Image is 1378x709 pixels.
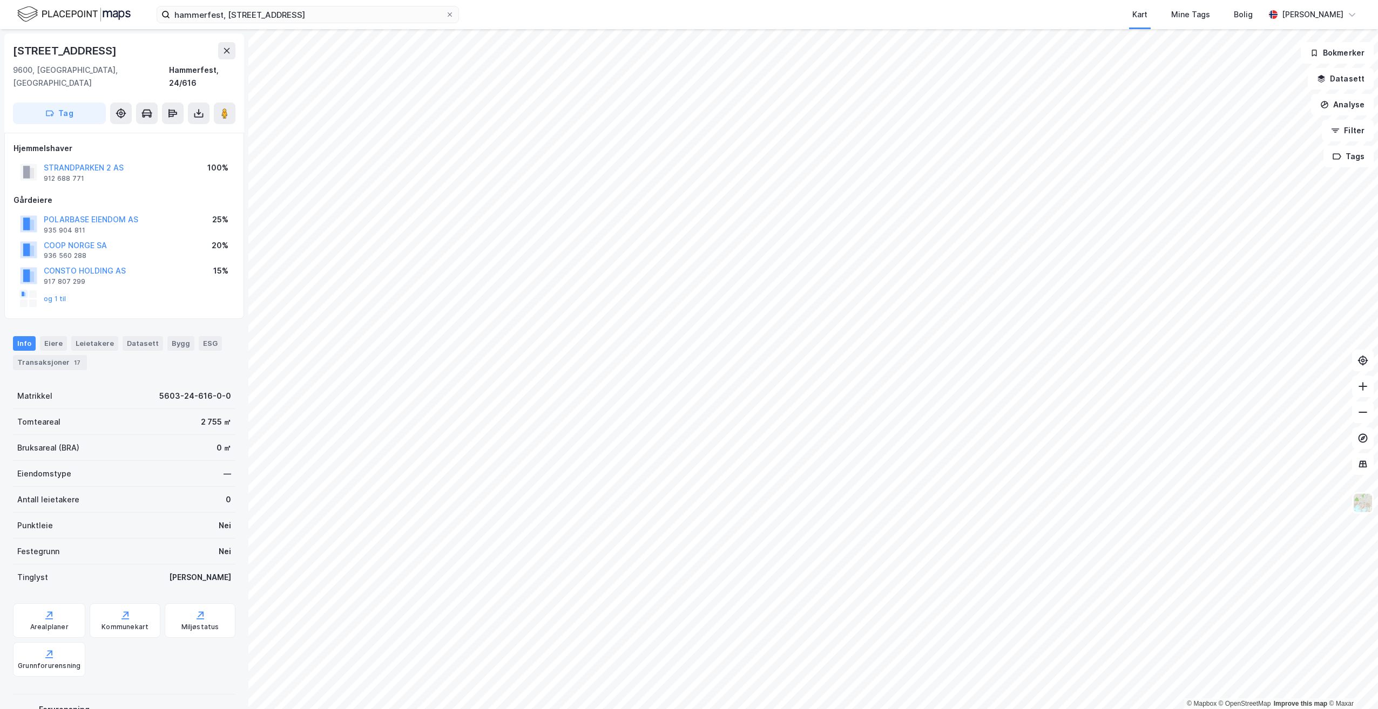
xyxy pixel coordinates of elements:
div: 935 904 811 [44,226,85,235]
button: Filter [1322,120,1374,141]
div: Nei [219,519,231,532]
div: Festegrunn [17,545,59,558]
img: logo.f888ab2527a4732fd821a326f86c7f29.svg [17,5,131,24]
input: Søk på adresse, matrikkel, gårdeiere, leietakere eller personer [170,6,445,23]
button: Bokmerker [1301,42,1374,64]
div: 912 688 771 [44,174,84,183]
div: Eiendomstype [17,467,71,480]
div: Bolig [1234,8,1253,21]
div: Datasett [123,336,163,350]
iframe: Chat Widget [1324,657,1378,709]
div: 25% [212,213,228,226]
div: Eiere [40,336,67,350]
div: — [224,467,231,480]
div: Nei [219,545,231,558]
div: [PERSON_NAME] [1282,8,1343,21]
div: Arealplaner [30,623,69,631]
div: [PERSON_NAME] [169,571,231,584]
div: 15% [213,264,228,277]
a: OpenStreetMap [1219,700,1271,707]
div: 9600, [GEOGRAPHIC_DATA], [GEOGRAPHIC_DATA] [13,64,169,90]
div: Hjemmelshaver [13,142,235,155]
button: Tag [13,103,106,124]
div: [STREET_ADDRESS] [13,42,119,59]
div: 0 [226,493,231,506]
div: 917 807 299 [44,277,85,286]
div: 100% [207,161,228,174]
div: Antall leietakere [17,493,79,506]
div: 2 755 ㎡ [201,415,231,428]
img: Z [1353,493,1373,513]
button: Analyse [1311,94,1374,115]
div: 5603-24-616-0-0 [159,390,231,403]
button: Tags [1323,146,1374,167]
div: Bygg [167,336,194,350]
div: Kommunekart [102,623,148,631]
a: Improve this map [1274,700,1327,707]
div: Mine Tags [1171,8,1210,21]
div: Punktleie [17,519,53,532]
div: 936 560 288 [44,251,86,260]
a: Mapbox [1187,700,1217,707]
div: ESG [199,336,222,350]
div: Kart [1132,8,1147,21]
div: Leietakere [71,336,118,350]
div: 0 ㎡ [217,441,231,454]
div: Gårdeiere [13,194,235,207]
div: Tomteareal [17,415,60,428]
div: 20% [212,239,228,252]
div: Hammerfest, 24/616 [169,64,235,90]
div: Transaksjoner [13,355,87,370]
div: Grunnforurensning [18,662,80,670]
div: Info [13,336,36,350]
div: Tinglyst [17,571,48,584]
button: Datasett [1308,68,1374,90]
div: Bruksareal (BRA) [17,441,79,454]
div: Matrikkel [17,390,52,403]
div: 17 [72,357,83,368]
div: Miljøstatus [181,623,219,631]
